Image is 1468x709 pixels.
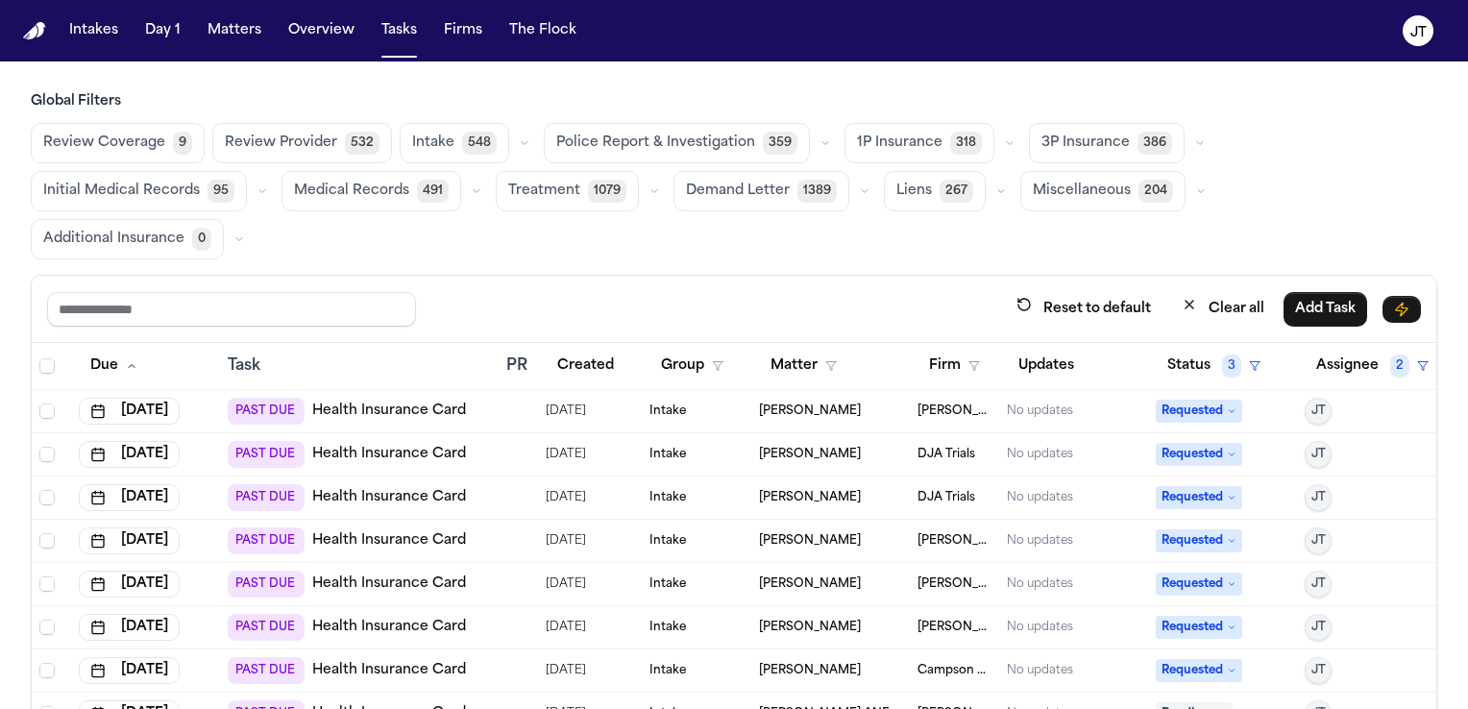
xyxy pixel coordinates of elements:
[1305,398,1332,425] button: JT
[649,533,686,549] span: Intake
[1007,490,1073,505] div: No updates
[649,576,686,592] span: Intake
[759,403,861,419] span: Ily Shofestall
[31,171,247,211] button: Initial Medical Records95
[312,402,466,421] a: Health Insurance Card
[649,620,686,635] span: Intake
[1156,616,1242,639] span: Requested
[1020,171,1186,211] button: Miscellaneous204
[200,13,269,48] button: Matters
[1311,533,1326,549] span: JT
[1305,571,1332,598] button: JT
[759,663,861,678] span: Shanell Brown
[686,182,790,201] span: Demand Letter
[759,576,861,592] span: Zachary Vert
[39,403,55,419] span: Select row
[61,13,126,48] button: Intakes
[508,182,580,201] span: Treatment
[79,571,180,598] button: [DATE]
[79,614,180,641] button: [DATE]
[462,132,497,155] span: 548
[917,533,991,549] span: Ugwonali Law
[940,180,973,203] span: 267
[649,349,735,383] button: Group
[79,441,180,468] button: [DATE]
[225,134,337,153] span: Review Provider
[1041,134,1130,153] span: 3P Insurance
[1311,576,1326,592] span: JT
[649,663,686,678] span: Intake
[43,134,165,153] span: Review Coverage
[546,571,586,598] span: 8/21/2025, 9:39:09 AM
[1305,657,1332,684] button: JT
[312,531,466,550] a: Health Insurance Card
[192,228,211,251] span: 0
[1311,663,1326,678] span: JT
[23,22,46,40] img: Finch Logo
[546,349,625,383] button: Created
[312,445,466,464] a: Health Insurance Card
[1156,349,1272,383] button: Status3
[1156,573,1242,596] span: Requested
[312,575,466,594] a: Health Insurance Card
[228,441,305,468] span: PAST DUE
[228,657,305,684] span: PAST DUE
[506,354,530,378] div: PR
[312,618,466,637] a: Health Insurance Card
[345,132,379,155] span: 532
[1305,484,1332,511] button: JT
[1410,26,1427,39] text: JT
[1170,291,1276,327] button: Clear all
[1305,349,1440,383] button: Assignee2
[31,123,205,163] button: Review Coverage9
[917,663,991,678] span: Campson & Campson
[31,219,224,259] button: Additional Insurance0
[312,661,466,680] a: Health Insurance Card
[1156,529,1242,552] span: Requested
[39,533,55,549] span: Select row
[294,182,409,201] span: Medical Records
[502,13,584,48] a: The Flock
[228,398,305,425] span: PAST DUE
[917,447,975,462] span: DJA Trials
[1284,292,1367,327] button: Add Task
[1156,443,1242,466] span: Requested
[1156,400,1242,423] span: Requested
[649,403,686,419] span: Intake
[1305,441,1332,468] button: JT
[759,620,861,635] span: Shamya Barber
[917,490,975,505] span: DJA Trials
[1138,132,1172,155] span: 386
[1005,291,1162,327] button: Reset to default
[1305,614,1332,641] button: JT
[1382,296,1421,323] button: Immediate Task
[79,349,149,383] button: Due
[79,527,180,554] button: [DATE]
[857,134,942,153] span: 1P Insurance
[281,13,362,48] button: Overview
[79,484,180,511] button: [DATE]
[1007,403,1073,419] div: No updates
[31,92,1437,111] h3: Global Filters
[228,527,305,554] span: PAST DUE
[208,180,234,203] span: 95
[1007,576,1073,592] div: No updates
[546,614,586,641] span: 8/21/2025, 9:45:11 AM
[228,484,305,511] span: PAST DUE
[1029,123,1185,163] button: 3P Insurance386
[417,180,449,203] span: 491
[496,171,639,211] button: Treatment1079
[1311,490,1326,505] span: JT
[1138,180,1173,203] span: 204
[374,13,425,48] a: Tasks
[1222,354,1241,378] span: 3
[43,230,184,249] span: Additional Insurance
[39,358,55,374] span: Select all
[1305,527,1332,554] button: JT
[39,576,55,592] span: Select row
[137,13,188,48] button: Day 1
